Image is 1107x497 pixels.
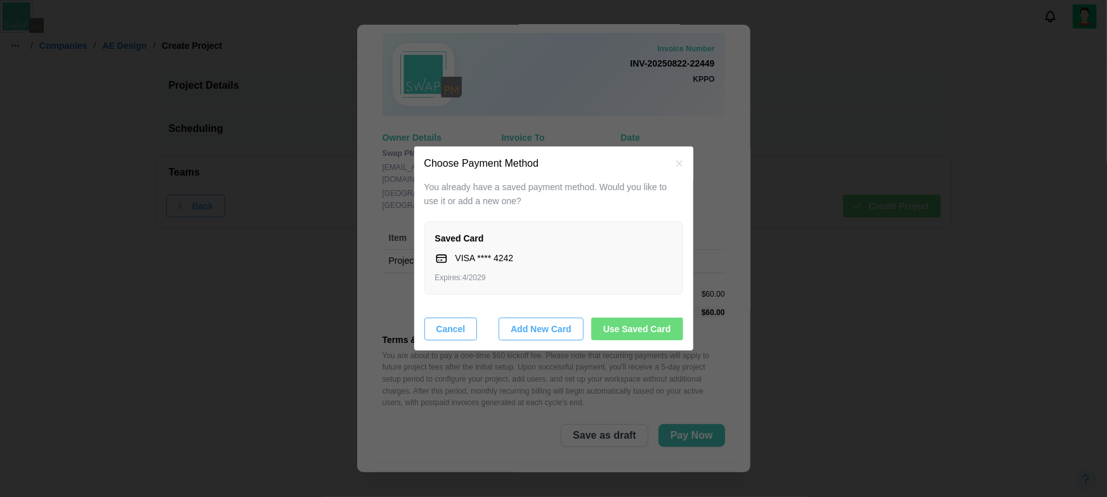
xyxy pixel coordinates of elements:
div: You already have a saved payment method. Would you like to use it or add a new one? [424,181,683,208]
span: Use Saved Card [603,318,671,340]
div: Expires: 4 / 2029 [435,272,672,284]
span: Cancel [436,318,466,340]
span: Add New Card [511,318,572,340]
div: Saved Card [435,232,672,246]
h2: Choose Payment Method [424,158,539,169]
